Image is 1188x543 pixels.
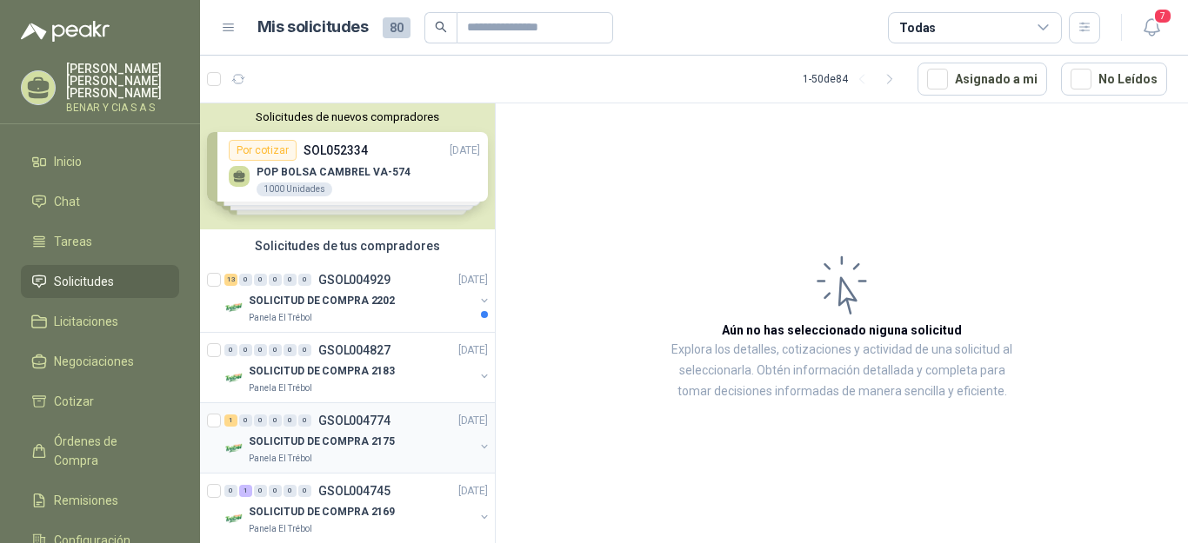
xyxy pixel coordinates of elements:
[458,342,488,359] p: [DATE]
[207,110,488,123] button: Solicitudes de nuevos compradores
[254,344,267,356] div: 0
[224,414,237,427] div: 1
[21,305,179,338] a: Licitaciones
[224,340,491,395] a: 0 0 0 0 0 0 GSOL004827[DATE] Company LogoSOLICITUD DE COMPRA 2183Panela El Trébol
[284,414,297,427] div: 0
[918,63,1047,96] button: Asignado a mi
[249,311,312,325] p: Panela El Trébol
[458,413,488,429] p: [DATE]
[224,480,491,536] a: 0 1 0 0 0 0 GSOL004745[DATE] Company LogoSOLICITUD DE COMPRA 2169Panela El Trébol
[298,344,311,356] div: 0
[21,145,179,178] a: Inicio
[54,232,92,251] span: Tareas
[269,344,282,356] div: 0
[21,185,179,218] a: Chat
[54,312,118,331] span: Licitaciones
[21,21,110,42] img: Logo peakr
[21,385,179,418] a: Cotizar
[249,381,312,395] p: Panela El Trébol
[318,274,390,286] p: GSOL004929
[249,434,395,450] p: SOLICITUD DE COMPRA 2175
[224,344,237,356] div: 0
[249,363,395,380] p: SOLICITUD DE COMPRA 2183
[21,225,179,258] a: Tareas
[249,504,395,520] p: SOLICITUD DE COMPRA 2169
[200,229,495,262] div: Solicitudes de tus compradores
[21,265,179,298] a: Solicitudes
[435,21,447,33] span: search
[66,63,179,99] p: [PERSON_NAME] [PERSON_NAME] [PERSON_NAME]
[318,414,390,427] p: GSOL004774
[254,274,267,286] div: 0
[254,414,267,427] div: 0
[458,272,488,288] p: [DATE]
[284,485,297,497] div: 0
[1136,12,1167,43] button: 7
[298,485,311,497] div: 0
[284,274,297,286] div: 0
[383,17,410,38] span: 80
[318,344,390,356] p: GSOL004827
[54,152,82,171] span: Inicio
[803,65,904,93] div: 1 - 50 de 84
[66,103,179,113] p: BENAR Y CIA S A S
[224,368,245,388] img: Company Logo
[899,18,936,37] div: Todas
[318,485,390,497] p: GSOL004745
[224,438,245,459] img: Company Logo
[239,344,252,356] div: 0
[54,192,80,211] span: Chat
[54,491,118,510] span: Remisiones
[249,522,312,536] p: Panela El Trébol
[239,485,252,497] div: 1
[257,15,369,40] h1: Mis solicitudes
[224,274,237,286] div: 13
[21,484,179,517] a: Remisiones
[722,321,962,340] h3: Aún no has seleccionado niguna solicitud
[54,392,94,411] span: Cotizar
[54,352,134,371] span: Negociaciones
[284,344,297,356] div: 0
[224,485,237,497] div: 0
[298,414,311,427] div: 0
[269,414,282,427] div: 0
[239,414,252,427] div: 0
[249,293,395,309] p: SOLICITUD DE COMPRA 2202
[224,410,491,466] a: 1 0 0 0 0 0 GSOL004774[DATE] Company LogoSOLICITUD DE COMPRA 2175Panela El Trébol
[254,485,267,497] div: 0
[670,340,1014,402] p: Explora los detalles, cotizaciones y actividad de una solicitud al seleccionarla. Obtén informaci...
[21,425,179,477] a: Órdenes de Compra
[224,297,245,318] img: Company Logo
[200,103,495,229] div: Solicitudes de nuevos compradoresPor cotizarSOL052334[DATE] POP BOLSA CAMBREL VA-5741000 Unidades...
[249,452,312,466] p: Panela El Trébol
[298,274,311,286] div: 0
[269,485,282,497] div: 0
[224,508,245,529] img: Company Logo
[239,274,252,286] div: 0
[21,345,179,378] a: Negociaciones
[269,274,282,286] div: 0
[458,483,488,500] p: [DATE]
[1153,8,1172,24] span: 7
[54,432,163,470] span: Órdenes de Compra
[1061,63,1167,96] button: No Leídos
[224,269,491,325] a: 13 0 0 0 0 0 GSOL004929[DATE] Company LogoSOLICITUD DE COMPRA 2202Panela El Trébol
[54,272,114,291] span: Solicitudes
